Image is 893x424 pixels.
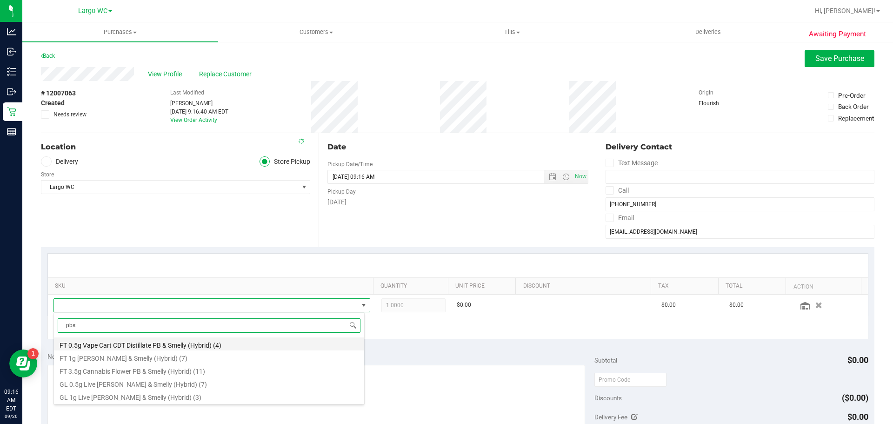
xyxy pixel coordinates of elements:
span: Set Current date [573,170,588,183]
input: Promo Code [594,373,666,387]
div: Back Order [838,102,869,111]
a: Total [726,283,782,290]
span: Tills [414,28,609,36]
label: Origin [699,88,713,97]
span: Notes (optional) [47,353,93,360]
a: SKU [55,283,370,290]
input: Format: (999) 999-9999 [606,197,874,211]
span: $0.00 [847,355,868,365]
label: Store [41,170,54,179]
div: Replacement [838,114,874,123]
div: Pre-Order [838,91,866,100]
inline-svg: Analytics [7,27,16,36]
div: [PERSON_NAME] [170,99,228,108]
span: Created [41,98,65,108]
label: Pickup Date/Time [327,160,373,168]
span: Awaiting Payment [809,29,866,40]
label: Delivery [41,156,78,167]
iframe: Resource center unread badge [27,348,39,359]
a: Back [41,53,55,59]
span: select [298,181,310,194]
span: Delivery Fee [594,413,627,421]
div: Date [327,141,588,153]
i: Edit Delivery Fee [631,414,638,420]
a: Quantity [380,283,445,290]
inline-svg: Inventory [7,67,16,76]
span: Largo WC [78,7,107,15]
label: Last Modified [170,88,204,97]
iframe: Resource center [9,350,37,377]
a: View Order Activity [170,117,217,123]
inline-svg: Outbound [7,87,16,96]
span: $0.00 [729,301,744,310]
label: Text Message [606,156,658,170]
span: Open the date view [544,173,560,181]
inline-svg: Retail [7,107,16,116]
label: Call [606,184,629,197]
span: Replace Customer [199,69,255,79]
span: Purchases [22,28,218,36]
span: $0.00 [661,301,676,310]
a: Deliveries [610,22,806,42]
label: Pickup Day [327,188,356,196]
a: Tax [658,283,715,290]
inline-svg: Inbound [7,47,16,56]
a: Unit Price [455,283,512,290]
div: Flourish [699,99,745,108]
div: Delivery Contact [606,141,874,153]
div: [DATE] [327,197,588,207]
a: Purchases [22,22,218,42]
inline-svg: Reports [7,127,16,136]
span: View Profile [148,69,185,79]
input: Format: (999) 999-9999 [606,170,874,184]
label: Email [606,211,634,225]
th: Action [786,278,860,295]
span: Needs review [53,110,87,119]
span: Hi, [PERSON_NAME]! [815,7,875,14]
span: Open the time view [558,173,573,181]
span: $0.00 [457,301,471,310]
span: $0.00 [847,412,868,422]
span: Save Purchase [815,54,864,63]
span: Largo WC [41,181,298,194]
a: Tills [414,22,610,42]
span: Subtotal [594,357,617,364]
a: Customers [218,22,414,42]
span: Deliveries [683,28,733,36]
div: [DATE] 9:16:40 AM EDT [170,108,228,116]
button: Save Purchase [805,50,874,67]
label: Store Pickup [260,156,311,167]
a: Discount [523,283,647,290]
div: Location [41,141,310,153]
p: 09/26 [4,413,18,420]
span: Customers [219,28,413,36]
span: Discounts [594,390,622,406]
p: 09:16 AM EDT [4,388,18,413]
span: # 12007063 [41,88,76,98]
span: ($0.00) [842,393,868,403]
